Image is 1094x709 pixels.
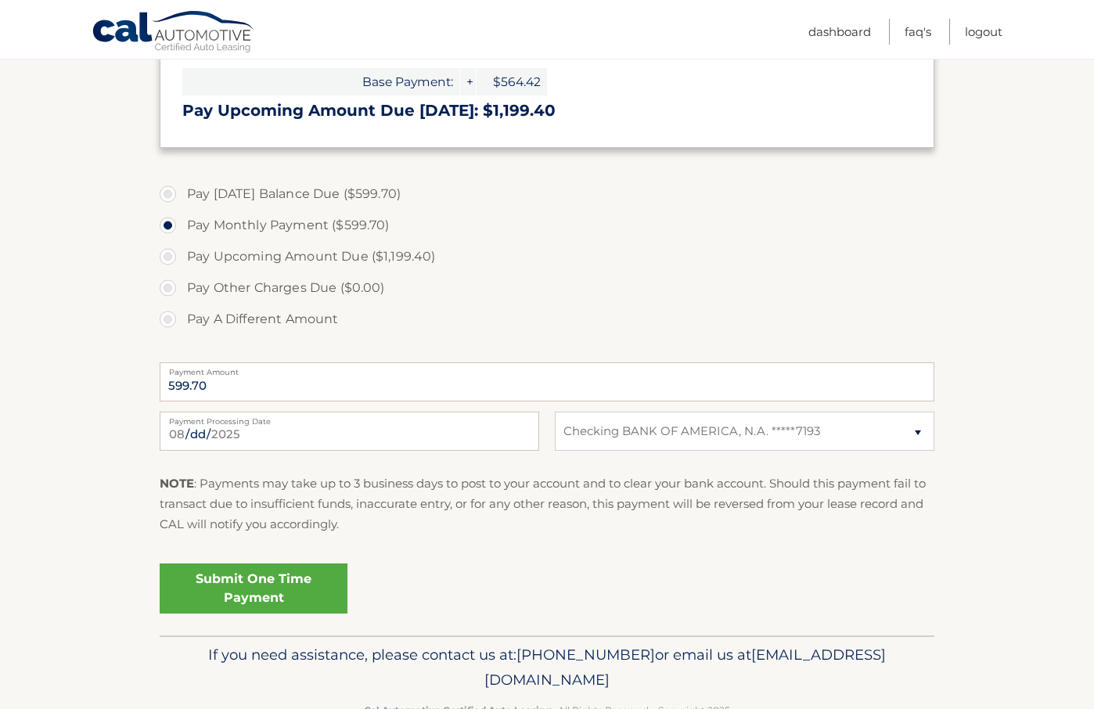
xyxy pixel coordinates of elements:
a: Submit One Time Payment [160,563,347,614]
span: [PHONE_NUMBER] [516,646,655,664]
p: If you need assistance, please contact us at: or email us at [170,642,924,693]
a: Cal Automotive [92,10,256,56]
span: $564.42 [477,68,547,95]
span: Base Payment: [182,68,459,95]
input: Payment Date [160,412,539,451]
label: Payment Amount [160,362,934,375]
p: : Payments may take up to 3 business days to post to your account and to clear your bank account.... [160,473,934,535]
input: Payment Amount [160,362,934,401]
a: FAQ's [905,19,931,45]
label: Pay Monthly Payment ($599.70) [160,210,934,241]
span: [EMAIL_ADDRESS][DOMAIN_NAME] [484,646,886,689]
label: Pay [DATE] Balance Due ($599.70) [160,178,934,210]
strong: NOTE [160,476,194,491]
label: Pay Other Charges Due ($0.00) [160,272,934,304]
label: Payment Processing Date [160,412,539,424]
span: + [460,68,476,95]
h3: Pay Upcoming Amount Due [DATE]: $1,199.40 [182,101,912,121]
a: Dashboard [808,19,871,45]
a: Logout [965,19,1002,45]
label: Pay A Different Amount [160,304,934,335]
label: Pay Upcoming Amount Due ($1,199.40) [160,241,934,272]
